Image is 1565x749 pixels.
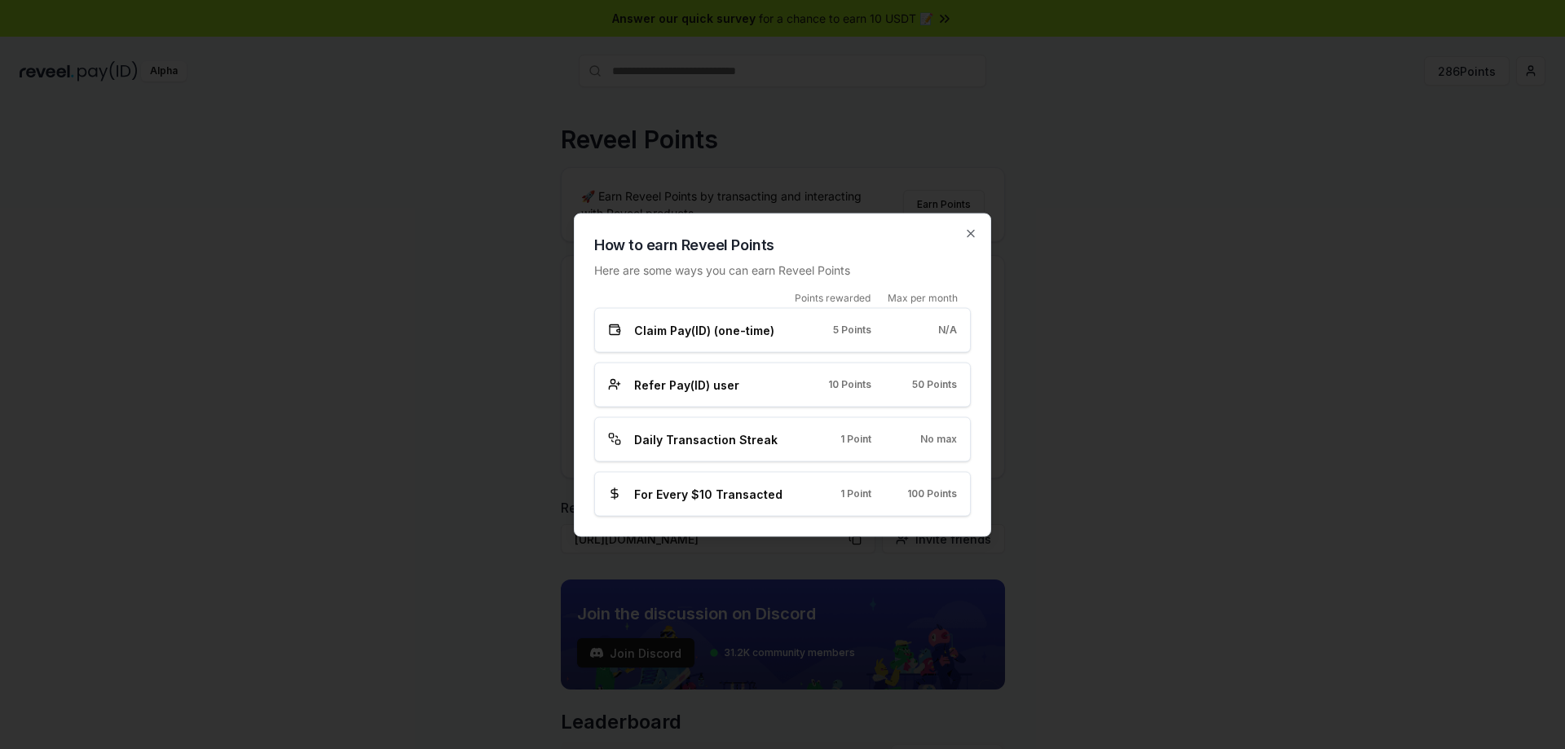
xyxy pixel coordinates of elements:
[840,487,871,500] span: 1 Point
[907,487,957,500] span: 100 Points
[938,324,957,337] span: N/A
[634,376,739,393] span: Refer Pay(ID) user
[912,378,957,391] span: 50 Points
[828,378,871,391] span: 10 Points
[795,291,871,304] span: Points rewarded
[594,261,971,278] p: Here are some ways you can earn Reveel Points
[888,291,958,304] span: Max per month
[594,233,971,256] h2: How to earn Reveel Points
[634,430,778,447] span: Daily Transaction Streak
[840,433,871,446] span: 1 Point
[634,485,782,502] span: For Every $10 Transacted
[920,433,957,446] span: No max
[833,324,871,337] span: 5 Points
[634,321,774,338] span: Claim Pay(ID) (one-time)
